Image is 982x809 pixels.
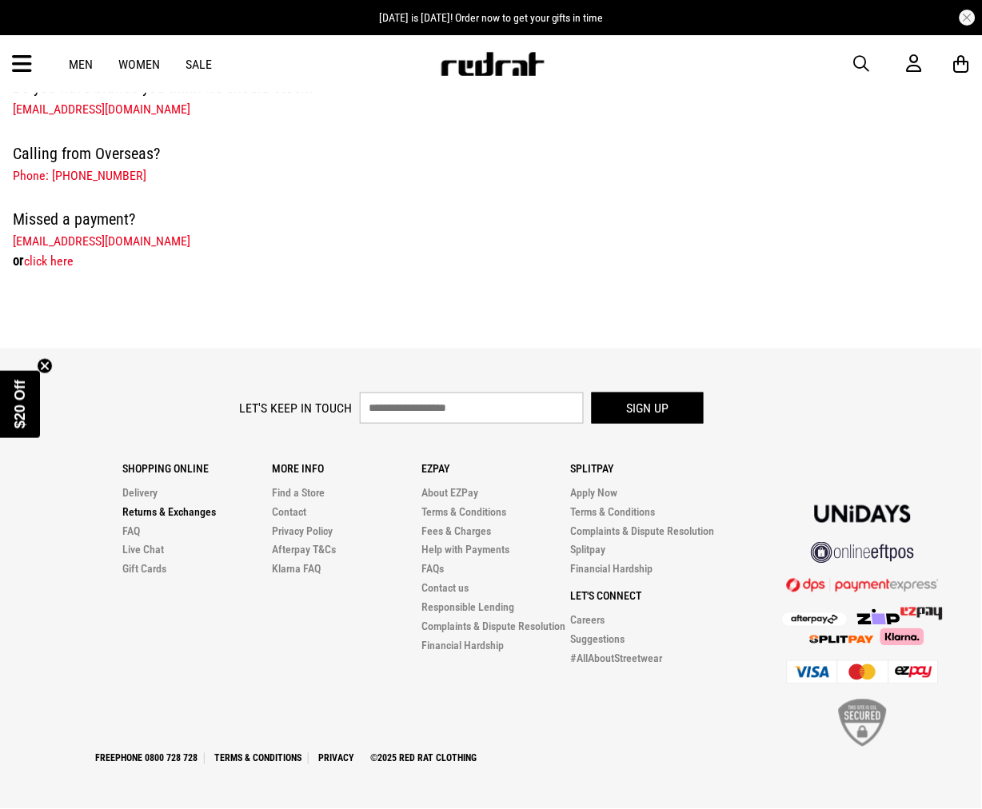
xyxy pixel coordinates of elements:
a: FAQs [421,563,444,576]
img: Afterpay [783,613,847,626]
a: Gift Cards [123,563,167,576]
a: Financial Hardship [571,563,653,576]
a: Contact [272,505,306,518]
a: Afterpay T&Cs [272,544,336,556]
img: Klarna [874,628,924,646]
span: [DATE] is [DATE]! Order now to get your gifts in time [379,11,604,24]
label: Let's keep in touch [239,401,352,416]
a: Splitpay [571,544,606,556]
a: Terms & Conditions [208,753,309,764]
img: Splitpay [810,636,874,644]
a: Financial Hardship [421,640,504,652]
a: Complaints & Dispute Resolution [571,524,715,537]
a: ©2025 Red Rat Clothing [364,753,483,764]
img: SSL [839,699,887,747]
a: Complaints & Dispute Resolution [421,620,565,633]
a: Privacy [312,753,361,764]
a: About EZPay [421,486,478,499]
a: Fees & Charges [421,524,491,537]
a: Klarna FAQ [272,563,321,576]
a: #AllAboutStreetwear [571,652,663,665]
img: online eftpos [811,542,915,564]
a: click here [24,253,74,269]
a: Women [118,57,160,72]
a: Delivery [123,486,158,499]
p: Shopping Online [123,462,273,475]
h4: Calling from Overseas? [13,141,937,166]
a: [EMAIL_ADDRESS][DOMAIN_NAME] [13,233,190,249]
img: Unidays [815,505,911,523]
a: Live Chat [123,544,165,556]
img: Cards [787,660,939,684]
span: $20 Off [12,380,28,428]
a: Contact us [421,582,469,595]
span: or [13,253,24,269]
a: Careers [571,614,605,627]
a: Men [69,57,93,72]
a: Phone: [PHONE_NUMBER] [13,168,146,183]
a: Returns & Exchanges [123,505,217,518]
a: Responsible Lending [421,601,514,614]
img: Zip [856,609,901,625]
a: Find a Store [272,486,325,499]
img: DPS [787,578,939,592]
a: Terms & Conditions [421,505,506,518]
p: Splitpay [571,462,721,475]
button: Sign up [592,393,704,424]
img: Splitpay [901,608,943,620]
h4: Missed a payment? [13,206,937,232]
a: Terms & Conditions [571,505,656,518]
p: Let's Connect [571,590,721,603]
a: Help with Payments [421,544,509,556]
a: [EMAIL_ADDRESS][DOMAIN_NAME] [13,102,190,117]
img: Redrat logo [440,52,545,76]
button: Close teaser [37,358,53,374]
a: Suggestions [571,633,625,646]
a: Freephone 0800 728 728 [89,753,205,764]
p: Ezpay [421,462,571,475]
a: Privacy Policy [272,524,333,537]
p: More Info [272,462,421,475]
a: Sale [186,57,212,72]
a: Apply Now [571,486,618,499]
a: FAQ [123,524,141,537]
